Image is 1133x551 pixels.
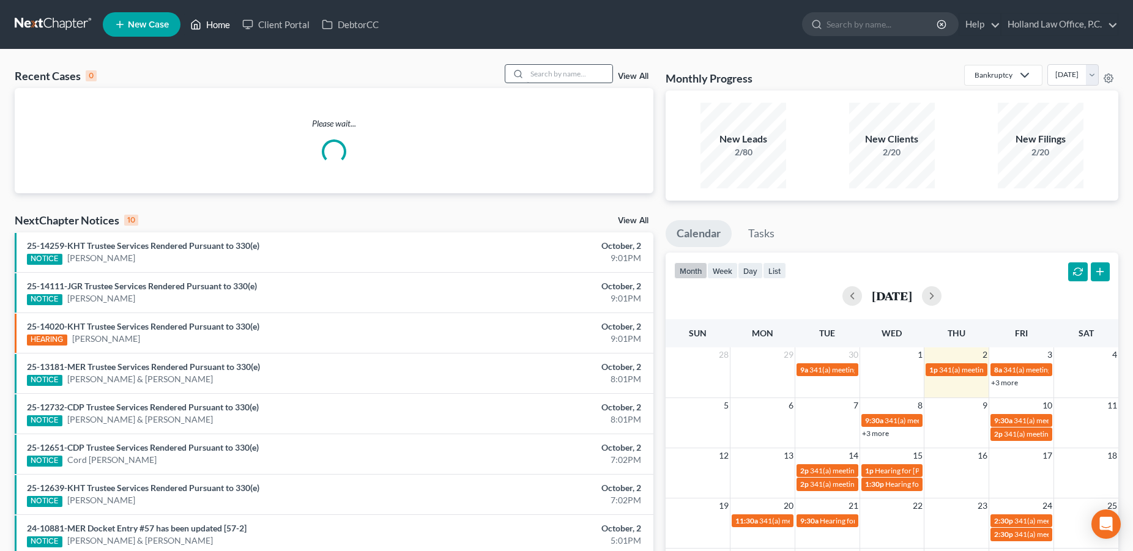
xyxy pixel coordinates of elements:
[782,448,795,463] span: 13
[67,494,135,506] a: [PERSON_NAME]
[27,321,259,331] a: 25-14020-KHT Trustee Services Rendered Pursuant to 330(e)
[994,416,1012,425] span: 9:30a
[872,289,912,302] h2: [DATE]
[700,132,786,146] div: New Leads
[128,20,169,29] span: New Case
[959,13,1000,35] a: Help
[445,280,641,292] div: October, 2
[735,516,758,525] span: 11:30a
[948,328,965,338] span: Thu
[994,429,1003,438] span: 2p
[991,378,1018,387] a: +3 more
[865,479,884,489] span: 1:30p
[27,496,62,507] div: NOTICE
[666,71,752,86] h3: Monthly Progress
[1106,448,1118,463] span: 18
[15,213,138,227] div: NextChapter Notices
[737,220,786,247] a: Tasks
[445,482,641,494] div: October, 2
[1014,530,1132,539] span: 341(a) meeting for [PERSON_NAME]
[994,516,1013,525] span: 2:30p
[445,292,641,305] div: 9:01PM
[27,523,247,533] a: 24-10881-MER Docket Entry #57 has been updated [57-2]
[67,292,135,305] a: [PERSON_NAME]
[975,70,1012,80] div: Bankruptcy
[800,365,808,374] span: 9a
[27,456,62,467] div: NOTICE
[86,70,97,81] div: 0
[445,373,641,385] div: 8:01PM
[939,365,1122,374] span: 341(a) meeting for [PERSON_NAME] & [PERSON_NAME]
[882,328,902,338] span: Wed
[27,375,62,386] div: NOTICE
[875,466,1035,475] span: Hearing for [PERSON_NAME] & [PERSON_NAME]
[27,254,62,265] div: NOTICE
[445,522,641,534] div: October, 2
[15,68,97,83] div: Recent Cases
[810,479,928,489] span: 341(a) meeting for [PERSON_NAME]
[27,442,259,453] a: 25-12651-CDP Trustee Services Rendered Pursuant to 330(e)
[1014,516,1132,525] span: 341(a) meeting for [PERSON_NAME]
[1041,398,1053,413] span: 10
[27,335,67,346] div: HEARING
[27,536,62,547] div: NOTICE
[445,361,641,373] div: October, 2
[723,398,730,413] span: 5
[916,398,924,413] span: 8
[67,373,213,385] a: [PERSON_NAME] & [PERSON_NAME]
[976,498,989,513] span: 23
[674,262,707,279] button: month
[810,466,993,475] span: 341(a) meeting for [PERSON_NAME] & [PERSON_NAME]
[67,454,157,466] a: Cord [PERSON_NAME]
[1015,328,1028,338] span: Fri
[800,466,809,475] span: 2p
[27,281,257,291] a: 25-14111-JGR Trustee Services Rendered Pursuant to 330(e)
[27,240,259,251] a: 25-14259-KHT Trustee Services Rendered Pursuant to 330(e)
[847,498,860,513] span: 21
[445,442,641,454] div: October, 2
[849,132,935,146] div: New Clients
[184,13,236,35] a: Home
[912,448,924,463] span: 15
[1106,498,1118,513] span: 25
[718,498,730,513] span: 19
[1041,498,1053,513] span: 24
[827,13,938,35] input: Search by name...
[759,516,877,525] span: 341(a) meeting for [PERSON_NAME]
[912,498,924,513] span: 22
[782,347,795,362] span: 29
[976,448,989,463] span: 16
[67,413,213,426] a: [PERSON_NAME] & [PERSON_NAME]
[445,454,641,466] div: 7:02PM
[819,328,835,338] span: Tue
[752,328,773,338] span: Mon
[445,320,641,333] div: October, 2
[1001,13,1118,35] a: Holland Law Office, P.C.
[847,347,860,362] span: 30
[885,479,1046,489] span: Hearing for [PERSON_NAME] & [PERSON_NAME]
[445,333,641,345] div: 9:01PM
[782,498,795,513] span: 20
[718,448,730,463] span: 12
[445,240,641,252] div: October, 2
[981,398,989,413] span: 9
[852,398,860,413] span: 7
[707,262,738,279] button: week
[865,416,883,425] span: 9:30a
[445,413,641,426] div: 8:01PM
[787,398,795,413] span: 6
[718,347,730,362] span: 28
[67,534,213,547] a: [PERSON_NAME] & [PERSON_NAME]
[994,530,1013,539] span: 2:30p
[847,448,860,463] span: 14
[72,333,140,345] a: [PERSON_NAME]
[998,146,1083,158] div: 2/20
[27,415,62,426] div: NOTICE
[316,13,385,35] a: DebtorCC
[527,65,612,83] input: Search by name...
[738,262,763,279] button: day
[236,13,316,35] a: Client Portal
[27,294,62,305] div: NOTICE
[618,216,648,225] a: View All
[445,252,641,264] div: 9:01PM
